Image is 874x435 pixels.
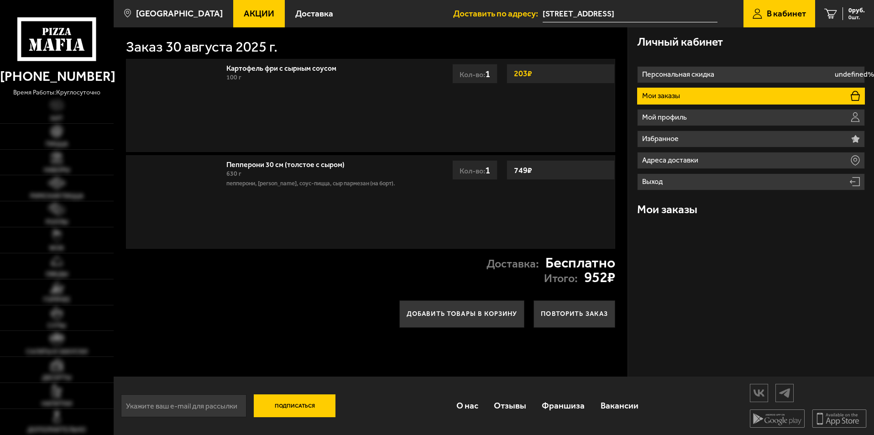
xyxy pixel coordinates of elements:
h3: Мои заказы [637,204,697,215]
p: Избранное [642,135,681,142]
span: Акции [244,9,274,18]
a: Вакансии [593,391,646,420]
p: Персональная скидка [642,71,717,78]
span: 100 г [226,73,241,81]
button: Добавить товары в корзину [399,300,525,328]
a: Отзывы [486,391,534,420]
p: Итого: [544,273,578,284]
strong: 952 ₽ [584,270,615,285]
span: Роллы [46,219,68,225]
button: Повторить заказ [534,300,615,328]
h3: Личный кабинет [637,37,723,48]
span: Напитки [42,401,72,407]
img: tg [776,385,793,401]
span: 0 руб. [848,7,865,14]
strong: Бесплатно [545,256,615,270]
a: Пепперони 30 см (толстое с сыром) [226,157,354,169]
span: Супы [47,323,66,329]
a: Картофель фри с сырным соусом [226,61,345,73]
div: Кол-во: [452,64,497,84]
span: Десерты [42,375,71,381]
strong: 749 ₽ [512,162,534,179]
p: Доставка: [487,258,539,270]
strong: 203 ₽ [512,65,534,82]
input: Ваш адрес доставки [543,5,717,22]
span: Доставка [295,9,333,18]
input: Укажите ваш e-mail для рассылки [121,394,246,417]
p: Выход [642,178,665,185]
span: 630 г [226,170,241,178]
span: Дополнительно [27,427,86,433]
a: Франшиза [534,391,592,420]
span: Россия, Санкт-Петербург, Витебский проспект, 49к1 [543,5,717,22]
img: vk [750,385,768,401]
span: Обеды [46,271,68,278]
span: WOK [49,245,64,252]
span: 1 [485,68,490,79]
button: Подписаться [254,394,336,417]
span: 0 шт. [848,15,865,20]
a: О нас [448,391,486,420]
span: 1 [485,164,490,176]
span: Хит [50,115,63,122]
p: Адреса доставки [642,157,701,164]
span: Доставить по адресу: [453,9,543,18]
span: Салаты и закуски [26,349,88,355]
p: Мой профиль [642,114,689,121]
p: undefined% [835,71,874,78]
span: Горячее [43,297,70,303]
span: В кабинет [767,9,806,18]
p: Мои заказы [642,92,682,100]
span: Пицца [46,141,68,147]
span: [GEOGRAPHIC_DATA] [136,9,223,18]
span: Наборы [44,167,70,173]
span: Римская пицца [30,193,84,199]
h1: Заказ 30 августа 2025 г. [126,40,277,54]
div: Кол-во: [452,160,497,180]
p: пепперони, [PERSON_NAME], соус-пицца, сыр пармезан (на борт). [226,179,426,188]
